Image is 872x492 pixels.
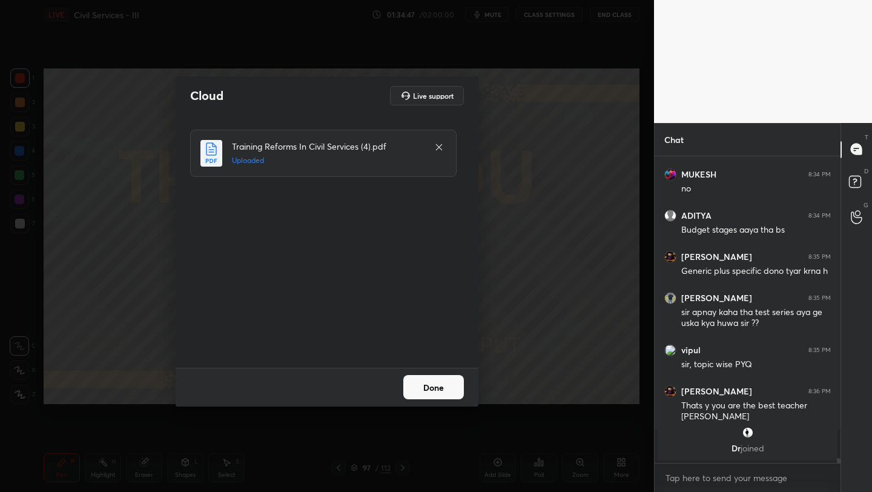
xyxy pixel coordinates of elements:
[864,201,868,210] p: G
[681,307,831,330] div: sir apnay kaha tha test series aya ge uska kya huwa sir ??
[681,265,831,278] div: Generic plus specific dono tyar krna h
[808,171,831,178] div: 8:34 PM
[681,386,752,397] h6: [PERSON_NAME]
[808,347,831,354] div: 8:35 PM
[664,168,676,181] img: d5f05192f5ec4cdb861e1533d1026e05.png
[681,345,701,356] h6: vipul
[681,359,831,371] div: sir, topic wise PYQ
[232,140,422,153] h4: Training Reforms In Civil Services (4).pdf
[681,210,712,221] h6: ADITYA
[681,169,716,180] h6: MUKESH
[681,400,831,423] div: Thats y you are the best teacher [PERSON_NAME]
[808,212,831,219] div: 8:34 PM
[664,344,676,356] img: 3
[742,427,754,439] img: 3
[190,88,223,104] h2: Cloud
[681,251,752,262] h6: [PERSON_NAME]
[808,294,831,302] div: 8:35 PM
[413,92,454,99] h5: Live support
[655,156,841,464] div: grid
[865,133,868,142] p: T
[664,251,676,263] img: 951c0b2c5a854b959047e195b9f3754a.jpg
[681,224,831,236] div: Budget stages aaya tha bs
[864,167,868,176] p: D
[665,444,830,453] p: Dr
[741,442,764,454] span: joined
[232,155,422,166] h5: Uploaded
[681,293,752,304] h6: [PERSON_NAME]
[664,292,676,304] img: a46bbc76ec7042f5af711d42bc48e404.jpg
[681,183,831,195] div: no
[808,388,831,395] div: 8:36 PM
[655,124,693,156] p: Chat
[664,385,676,397] img: 951c0b2c5a854b959047e195b9f3754a.jpg
[664,210,676,222] img: default.png
[808,253,831,261] div: 8:35 PM
[403,375,464,399] button: Done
